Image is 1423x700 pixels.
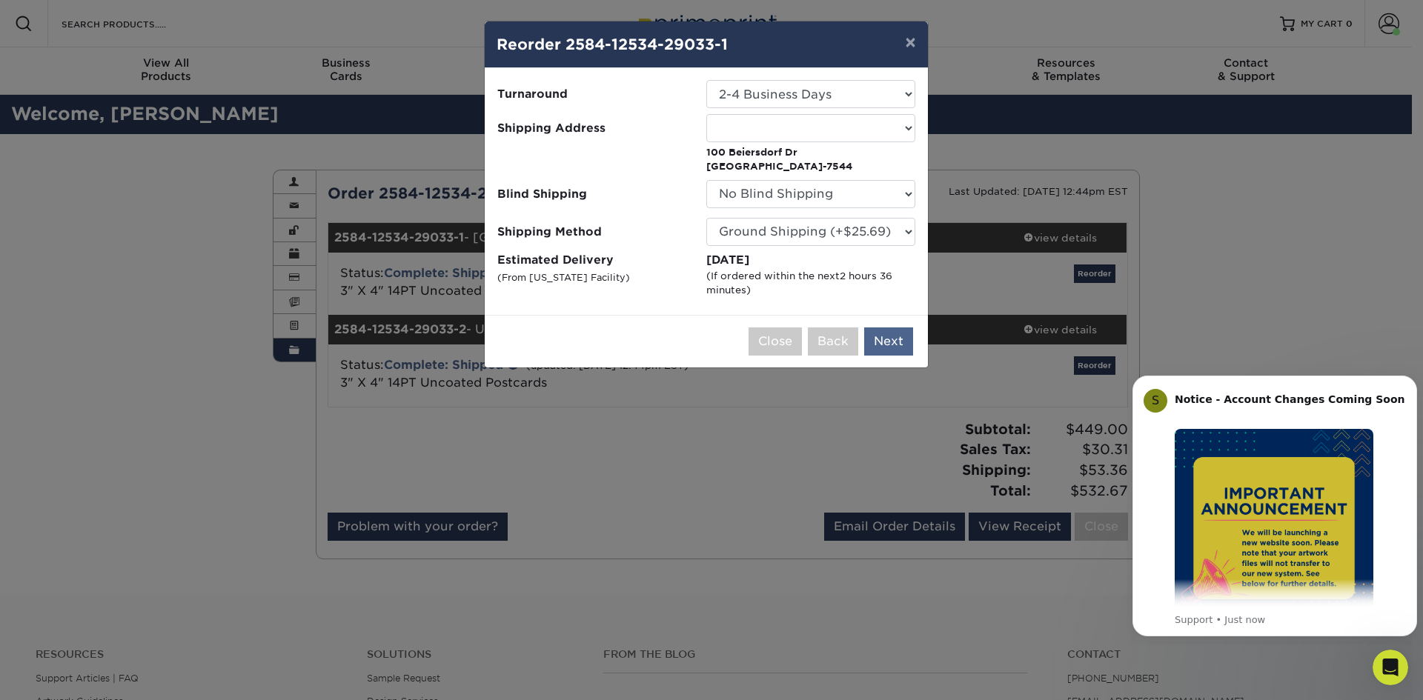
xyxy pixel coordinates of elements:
p: 100 Beiersdorf Dr [GEOGRAPHIC_DATA]-7544 [706,145,915,174]
small: (From [US_STATE] Facility) [497,272,630,283]
span: Shipping Address [497,120,695,137]
label: Estimated Delivery [497,252,706,298]
button: Close [749,327,802,356]
button: Back [808,327,858,356]
button: × [893,21,927,63]
span: 2 hours 36 minutes [706,270,892,296]
span: Turnaround [497,86,695,103]
h4: Reorder 2584-12534-29033-1 [497,33,916,56]
iframe: Intercom live chat [1373,650,1408,685]
iframe: Intercom notifications message [1127,362,1423,645]
span: Shipping Method [497,223,695,240]
div: (If ordered within the next ) [706,269,915,298]
span: Blind Shipping [497,185,695,202]
button: Next [864,327,913,356]
div: [DATE] [706,252,915,269]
